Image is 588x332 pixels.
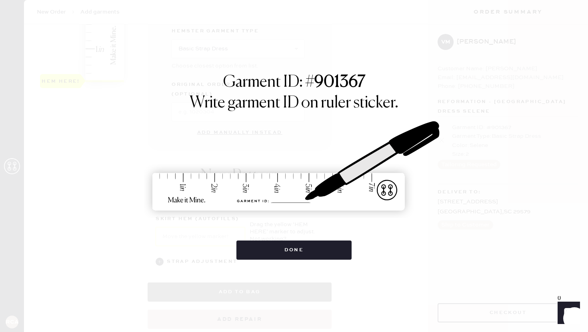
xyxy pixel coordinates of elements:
button: Done [236,241,352,260]
strong: 901367 [314,74,365,90]
iframe: Front Chat [550,296,584,330]
h1: Garment ID: # [223,73,365,93]
h1: Write garment ID on ruler sticker. [190,93,398,113]
img: ruler-sticker-sharpie.svg [144,101,444,233]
